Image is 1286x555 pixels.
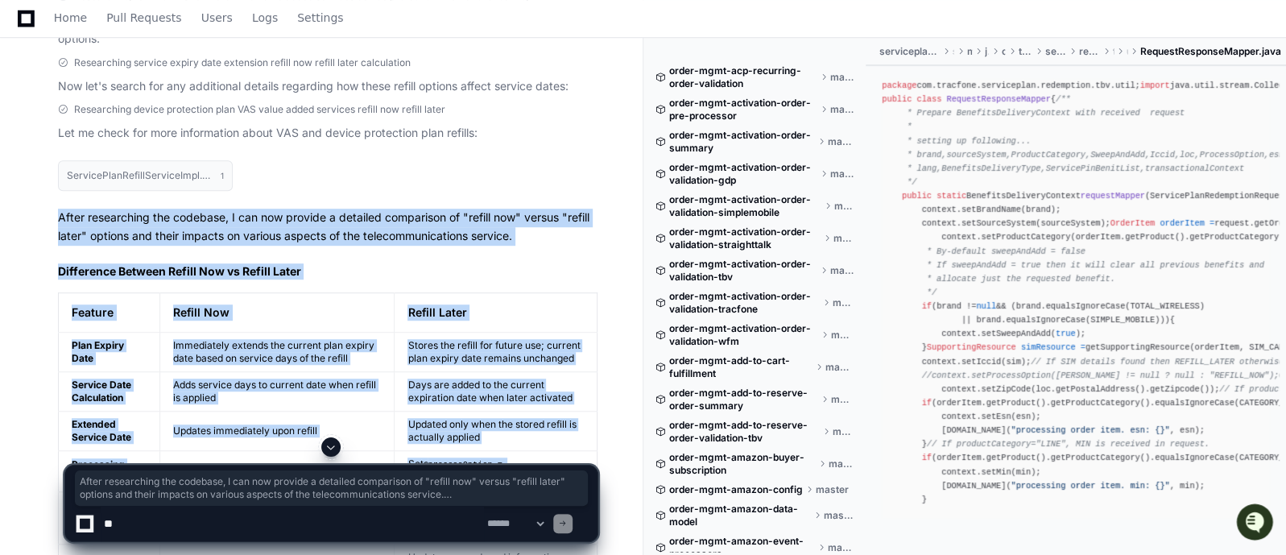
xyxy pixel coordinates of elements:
[55,120,264,136] div: Start new chat
[160,169,195,181] span: Pylon
[16,16,48,48] img: PlayerZero
[669,193,821,219] span: order-mgmt-activation-order-validation-simplemobile
[395,333,597,372] td: Stores the refill for future use; current plan expiry date remains unchanged
[1021,342,1076,352] span: simResource
[833,232,854,245] span: master
[828,135,854,148] span: master
[1081,191,1145,201] span: requestMapper
[922,371,1280,380] span: //context.setProcessOption([PERSON_NAME] != null ? null : "REFILL_NOW");
[834,200,854,213] span: master
[879,45,939,58] span: serviceplan-redemption-tbv
[58,77,598,96] p: Now let's search for any additional details regarding how these refill options affect service dates:
[160,333,395,372] td: Immediately extends the current plan expiry date based on service days of the refill
[669,354,813,380] span: order-mgmt-add-to-cart-fulfillment
[916,94,941,104] span: class
[114,168,195,181] a: Powered byPylon
[669,64,817,90] span: order-mgmt-acp-recurring-order-validation
[966,45,972,58] span: main
[825,361,854,374] span: master
[669,97,818,122] span: order-mgmt-activation-order-pre-processor
[952,45,953,58] span: src
[830,103,854,116] span: master
[669,258,817,284] span: order-mgmt-activation-order-validation-tbv
[160,293,395,333] th: Refill Now
[830,264,854,277] span: master
[669,387,818,412] span: order-mgmt-add-to-reserve-order-summary
[831,393,854,406] span: master
[16,120,45,149] img: 1756235613930-3d25f9e4-fa56-45dd-b3ad-e072dfbd1548
[72,339,124,364] strong: Plan Expiry Date
[922,301,932,311] span: if
[902,191,932,201] span: public
[58,263,598,280] h2: Difference Between Refill Now vs Refill Later
[221,169,224,182] span: 1
[882,94,912,104] span: public
[59,293,160,333] th: Feature
[882,81,916,90] span: package
[1045,45,1067,58] span: serviceplan
[922,398,932,408] span: if
[1081,342,1085,352] span: =
[669,322,818,348] span: order-mgmt-activation-order-validation-wfm
[395,372,597,412] td: Days are added to the current expiration date when later activated
[833,425,854,438] span: master
[669,290,820,316] span: order-mgmt-activation-order-validation-tracfone
[74,56,411,69] span: Researching service expiry date extension refill now refill later calculation
[395,412,597,451] td: Updated only when the stored refill is actually applied
[1160,218,1204,228] span: orderItem
[395,293,597,333] th: Refill Later
[830,71,854,84] span: master
[58,209,598,246] p: After researching the codebase, I can now provide a detailed comparison of "refill now" versus "r...
[1079,45,1099,58] span: redemption
[58,160,233,191] button: ServicePlanRefillServiceImpl.java1
[1056,329,1076,338] span: true
[54,13,87,23] span: Home
[274,125,293,144] button: Start new chat
[669,419,820,445] span: order-mgmt-add-to-reserve-order-validation-tbv
[252,13,278,23] span: Logs
[669,161,818,187] span: order-mgmt-activation-order-validation-gdp
[927,342,1016,352] span: SupportingResource
[160,372,395,412] td: Adds service days to current date when refill is applied
[1140,81,1170,90] span: import
[1110,218,1155,228] span: OrderItem
[74,103,445,116] span: Researching device protection plan VAS value added services refill now refill later
[80,475,583,501] span: After researching the codebase, I can now provide a detailed comparison of "refill now" versus "r...
[72,379,131,404] strong: Service Date Calculation
[1001,45,1005,58] span: com
[830,329,854,342] span: master
[72,418,131,443] strong: Extended Service Date
[830,168,854,180] span: master
[297,13,343,23] span: Settings
[833,296,854,309] span: master
[985,45,988,58] span: java
[937,191,966,201] span: static
[1234,502,1278,545] iframe: Open customer support
[1127,45,1127,58] span: util
[669,226,821,251] span: order-mgmt-activation-order-validation-straighttalk
[1210,218,1214,228] span: =
[55,136,234,149] div: We're offline, but we'll be back soon!
[1018,45,1032,58] span: tracfone
[976,301,996,311] span: null
[669,129,816,155] span: order-mgmt-activation-order-summary
[67,171,213,180] h1: ServicePlanRefillServiceImpl.java
[106,13,181,23] span: Pull Requests
[946,94,1050,104] span: RequestResponseMapper
[58,124,598,143] p: Let me check for more information about VAS and device protection plan refills:
[16,64,293,90] div: Welcome
[201,13,233,23] span: Users
[1011,425,1170,435] span: "processing order item. esn: {}"
[1140,45,1281,58] span: RequestResponseMapper.java
[160,412,395,451] td: Updates immediately upon refill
